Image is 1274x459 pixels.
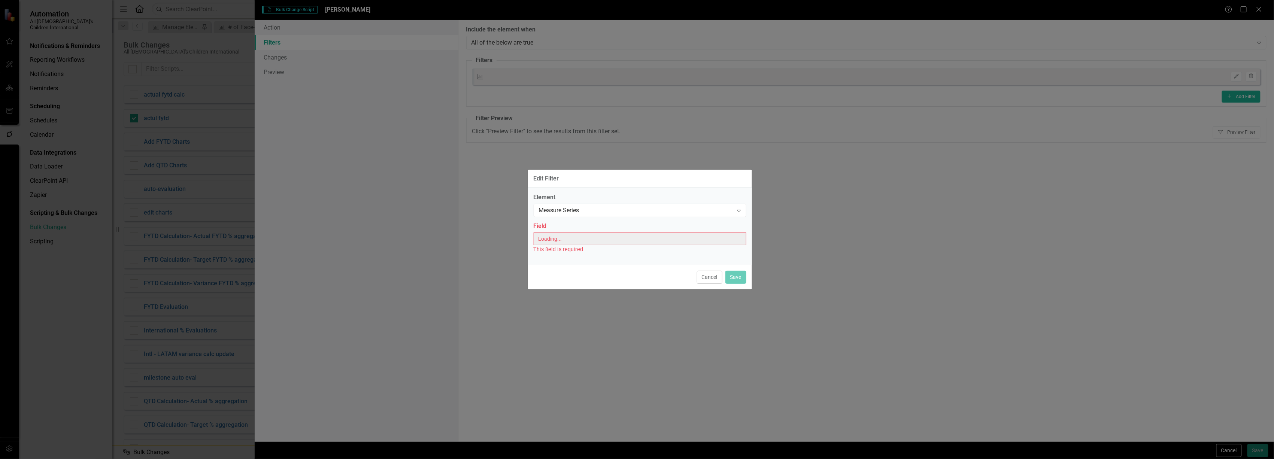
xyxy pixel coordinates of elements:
div: Measure Series [539,206,733,215]
div: This field is required [534,245,746,254]
button: Save [725,271,746,284]
label: Element [534,193,746,202]
label: Field [534,222,746,231]
input: Loading... [534,232,746,245]
div: Edit Filter [534,175,559,182]
button: Cancel [697,271,722,284]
